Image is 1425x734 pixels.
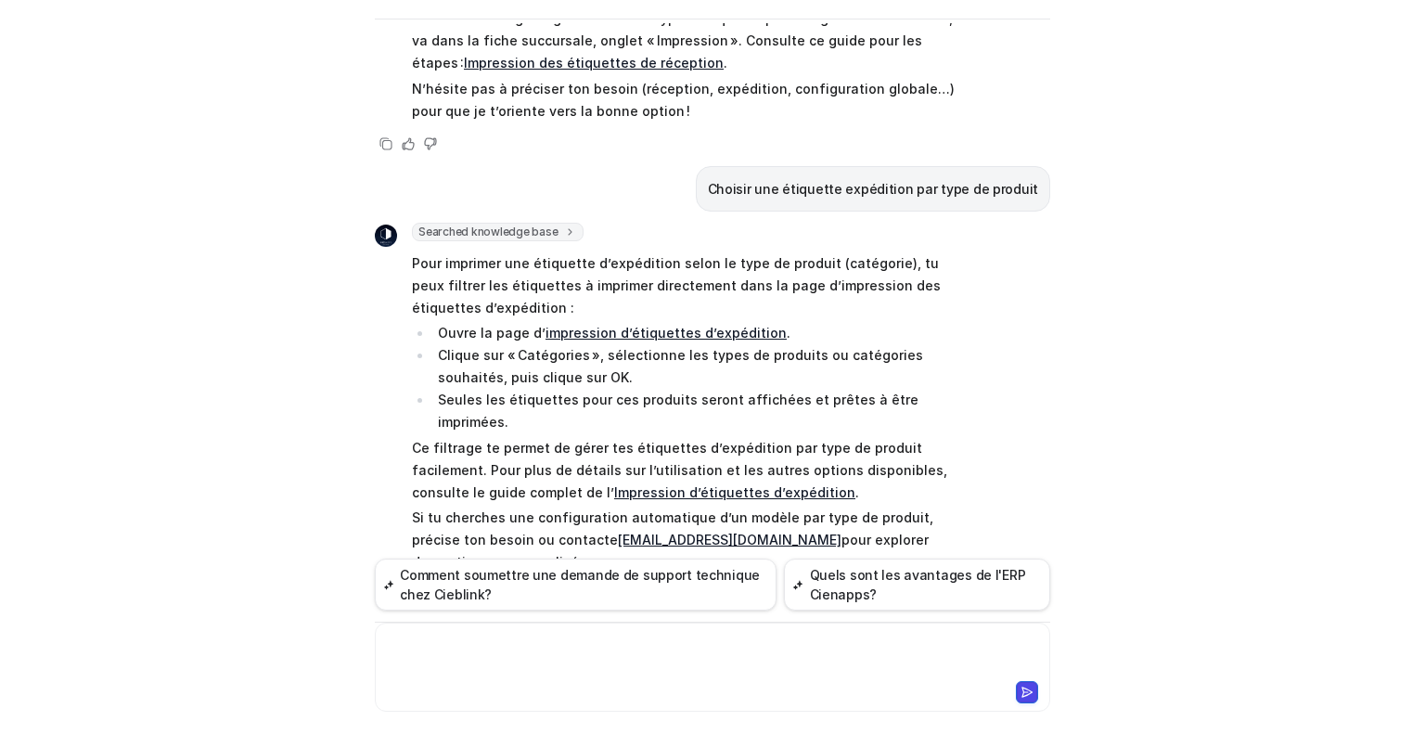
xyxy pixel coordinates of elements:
p: Si tu veux configurer globalement le type d’étiquette par catégorie ou succursale, va dans la fic... [412,7,955,74]
span: Searched knowledge base [412,223,584,241]
p: N’hésite pas à préciser ton besoin (réception, expédition, configuration globale…) pour que je t’... [412,78,955,122]
p: Ce filtrage te permet de gérer tes étiquettes d’expédition par type de produit facilement. Pour p... [412,437,955,504]
li: Seules les étiquettes pour ces produits seront affichées et prêtes à être imprimées. [432,389,955,433]
button: Comment soumettre une demande de support technique chez Cieblink? [375,559,777,611]
li: Clique sur « Catégories », sélectionne les types de produits ou catégories souhaités, puis clique... [432,344,955,389]
button: Quels sont les avantages de l'ERP Cienapps? [784,559,1050,611]
img: Widget [375,225,397,247]
li: Ouvre la page d’ . [432,322,955,344]
p: Choisir une étiquette expédition par type de produit [708,178,1038,200]
a: Impression des étiquettes de réception [464,55,724,71]
p: Pour imprimer une étiquette d’expédition selon le type de produit (catégorie), tu peux filtrer le... [412,252,955,319]
a: [EMAIL_ADDRESS][DOMAIN_NAME] [618,532,841,547]
p: Si tu cherches une configuration automatique d’un modèle par type de produit, précise ton besoin ... [412,507,955,573]
a: impression d’étiquettes d’expédition [546,325,787,341]
a: Impression d’étiquettes d’expédition [614,484,855,500]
